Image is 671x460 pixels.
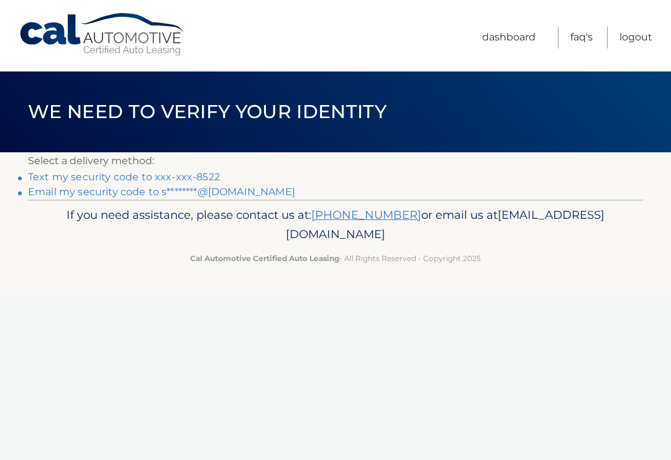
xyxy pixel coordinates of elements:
[190,254,339,263] strong: Cal Automotive Certified Auto Leasing
[28,171,220,183] a: Text my security code to xxx-xxx-8522
[47,205,624,245] p: If you need assistance, please contact us at: or email us at
[47,252,624,265] p: - All Rights Reserved - Copyright 2025
[28,186,295,198] a: Email my security code to s********@[DOMAIN_NAME]
[19,12,186,57] a: Cal Automotive
[570,27,593,48] a: FAQ's
[482,27,536,48] a: Dashboard
[311,208,421,222] a: [PHONE_NUMBER]
[619,27,652,48] a: Logout
[28,100,386,123] span: We need to verify your identity
[28,152,643,170] p: Select a delivery method:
